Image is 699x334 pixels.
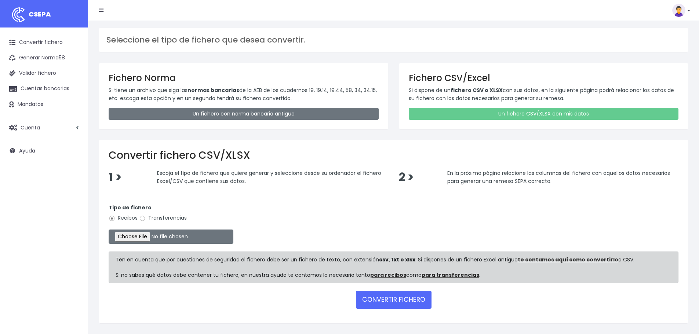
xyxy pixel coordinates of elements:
span: CSEPA [29,10,51,19]
h2: Convertir fichero CSV/XLSX [109,149,678,162]
button: CONVERTIR FICHERO [356,291,432,308]
a: para transferencias [422,271,479,279]
strong: csv, txt o xlsx [379,256,415,263]
strong: fichero CSV o XLSX [451,87,503,94]
span: Escoja el tipo de fichero que quiere generar y seleccione desde su ordenador el fichero Excel/CSV... [157,169,381,185]
img: profile [672,4,685,17]
h3: Fichero Norma [109,73,379,83]
a: Mandatos [4,97,84,112]
a: para recibos [370,271,406,279]
label: Transferencias [139,214,187,222]
p: Si tiene un archivo que siga las de la AEB de los cuadernos 19, 19.14, 19.44, 58, 34, 34.15, etc.... [109,86,379,103]
a: Ayuda [4,143,84,158]
a: Convertir fichero [4,35,84,50]
span: Ayuda [19,147,35,154]
span: En la próxima página relacione las columnas del fichero con aquellos datos necesarios para genera... [447,169,670,185]
div: Ten en cuenta que por cuestiones de seguridad el fichero debe ser un fichero de texto, con extens... [109,252,678,283]
a: Un fichero con norma bancaria antiguo [109,108,379,120]
span: 1 > [109,169,122,185]
strong: normas bancarias [188,87,239,94]
h3: Seleccione el tipo de fichero que desea convertir. [106,35,681,45]
span: Cuenta [21,124,40,131]
p: Si dispone de un con sus datos, en la siguiente página podrá relacionar los datos de su fichero c... [409,86,679,103]
h3: Fichero CSV/Excel [409,73,679,83]
a: te contamos aquí como convertirlo [518,256,618,263]
label: Recibos [109,214,138,222]
a: Cuentas bancarias [4,81,84,96]
a: Validar fichero [4,66,84,81]
a: Cuenta [4,120,84,135]
a: Generar Norma58 [4,50,84,66]
a: Un fichero CSV/XLSX con mis datos [409,108,679,120]
strong: Tipo de fichero [109,204,152,211]
img: logo [9,5,28,24]
span: 2 > [399,169,414,185]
